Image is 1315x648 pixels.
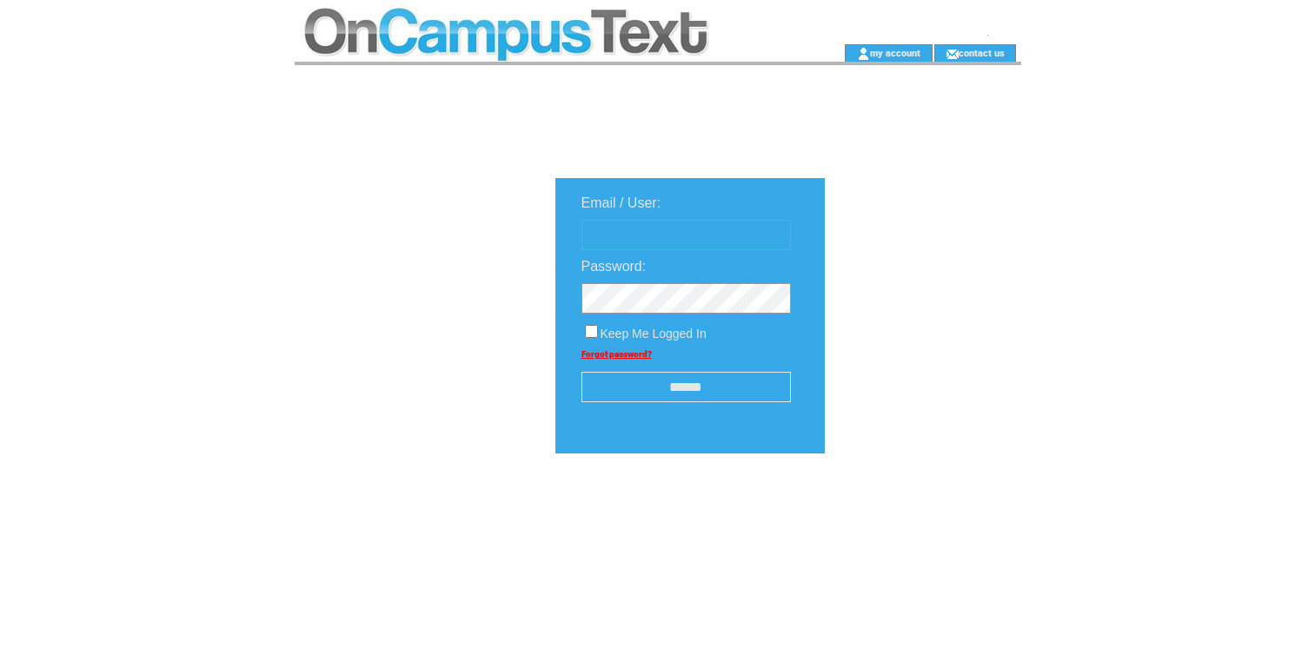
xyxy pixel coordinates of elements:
[875,497,962,519] img: transparent.png
[581,349,652,359] a: Forgot password?
[870,47,920,58] a: my account
[857,47,870,61] img: account_icon.gif
[601,327,707,341] span: Keep Me Logged In
[581,259,647,274] span: Password:
[946,47,959,61] img: contact_us_icon.gif
[581,195,661,210] span: Email / User:
[959,47,1005,58] a: contact us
